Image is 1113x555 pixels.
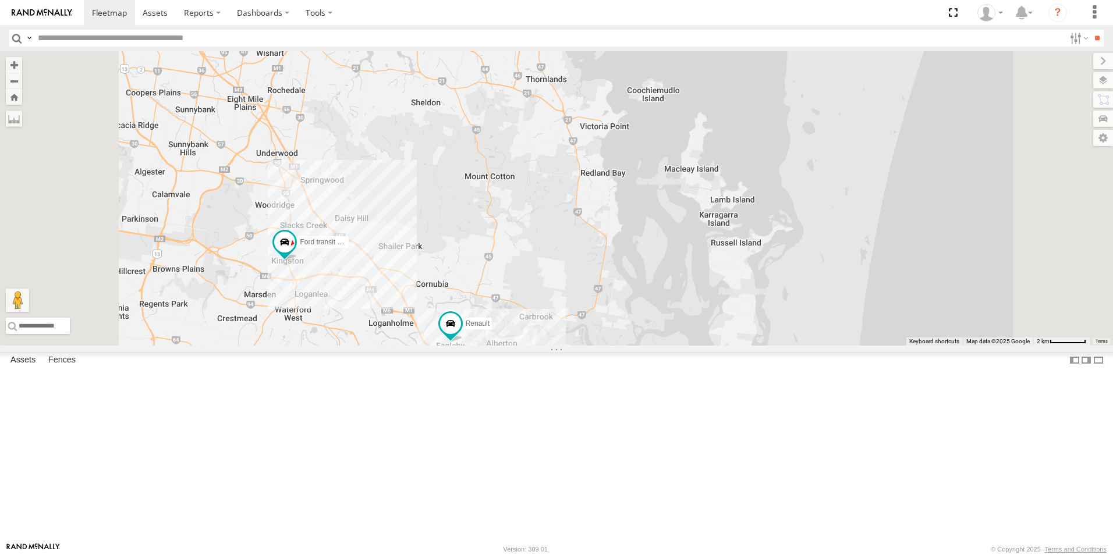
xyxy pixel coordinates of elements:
[991,546,1107,553] div: © Copyright 2025 -
[1069,352,1080,369] label: Dock Summary Table to the Left
[6,73,22,89] button: Zoom out
[466,320,490,328] span: Renault
[504,546,548,553] div: Version: 309.01
[973,4,1007,22] div: Darren Ward
[6,543,60,555] a: Visit our Website
[12,9,72,17] img: rand-logo.svg
[6,289,29,312] button: Drag Pegman onto the map to open Street View
[1045,546,1107,553] a: Terms and Conditions
[966,338,1030,344] span: Map data ©2025 Google
[1080,352,1092,369] label: Dock Summary Table to the Right
[6,57,22,73] button: Zoom in
[24,30,34,47] label: Search Query
[1093,130,1113,146] label: Map Settings
[1096,339,1108,344] a: Terms (opens in new tab)
[1093,352,1104,369] label: Hide Summary Table
[5,352,41,368] label: Assets
[1048,3,1067,22] i: ?
[1033,337,1090,346] button: Map Scale: 2 km per 59 pixels
[909,337,959,346] button: Keyboard shortcuts
[1037,338,1050,344] span: 2 km
[6,111,22,127] label: Measure
[300,238,356,246] span: Ford transit (Little)
[1065,30,1090,47] label: Search Filter Options
[42,352,81,368] label: Fences
[6,89,22,105] button: Zoom Home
